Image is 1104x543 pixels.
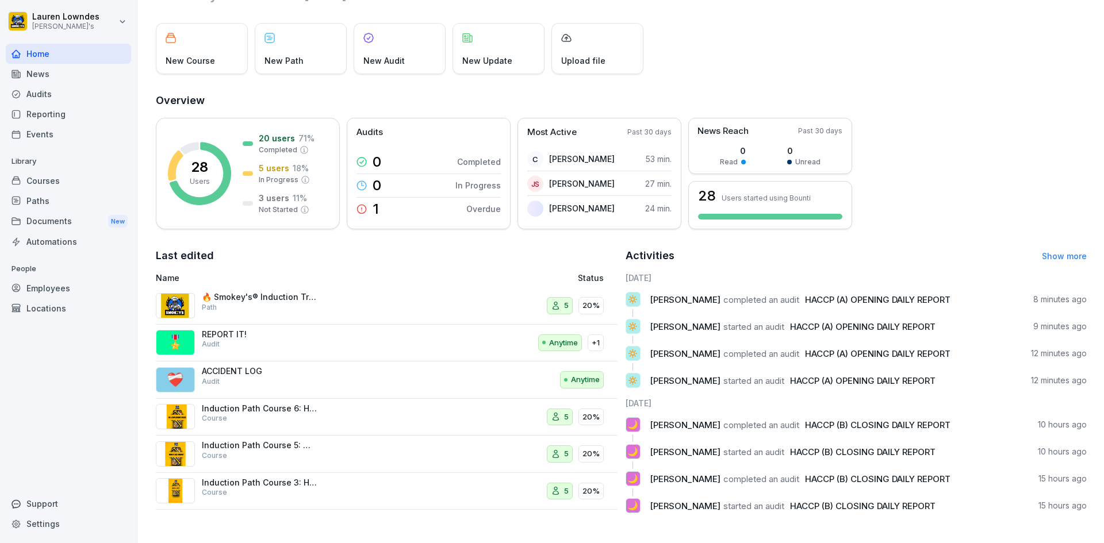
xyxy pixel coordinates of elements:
p: Audits [356,126,383,139]
p: Course [202,450,227,461]
p: In Progress [455,179,501,191]
p: ACCIDENT LOG [202,366,317,376]
p: 53 min. [646,153,672,165]
div: New [108,215,128,228]
img: ep9vw2sd15w3pphxl0275339.png [156,293,195,318]
p: 0 [373,179,381,192]
p: Audit [202,339,220,349]
div: Employees [6,278,131,298]
h3: 28 [698,189,716,203]
img: ri4ot6gyqbtljycqcyknatnf.png [156,441,195,467]
p: [PERSON_NAME] [549,153,615,165]
div: Support [6,494,131,514]
span: HACCP (A) OPENING DAILY REPORT [790,375,936,386]
span: started an audit [723,321,784,332]
p: New Path [264,55,304,67]
a: Audits [6,84,131,104]
a: Settings [6,514,131,534]
p: [PERSON_NAME] [549,202,615,214]
p: [PERSON_NAME]'s [32,22,99,30]
a: 🔥 Smokey's® Induction TrainingPath520% [156,287,618,325]
a: Paths [6,191,131,211]
p: 15 hours ago [1038,473,1087,484]
a: Induction Path Course 5: Workplace ConductCourse520% [156,436,618,473]
p: News Reach [697,125,749,138]
p: 🌙 [627,444,638,460]
p: 5 [564,448,569,460]
p: Induction Path Course 6: HR & Employment Basics [202,403,317,414]
span: completed an audit [723,348,799,359]
p: 🔅 [627,372,638,388]
p: Completed [259,145,297,155]
a: Reporting [6,104,131,124]
a: DocumentsNew [6,211,131,232]
div: Locations [6,298,131,318]
div: Automations [6,232,131,252]
p: 5 [564,300,569,311]
p: 5 [564,486,569,497]
p: Induction Path Course 5: Workplace Conduct [202,440,317,450]
p: 20% [582,448,600,460]
h2: Last edited [156,248,618,264]
span: started an audit [723,500,784,511]
p: 15 hours ago [1038,500,1087,511]
p: 10 hours ago [1038,419,1087,430]
p: 3 users [259,192,289,204]
p: Course [202,487,227,498]
p: Upload file [561,55,605,67]
p: 5 users [259,162,289,174]
p: Anytime [549,337,578,349]
p: Induction Path Course 3: Health & Safety [202,477,317,488]
img: kzx9qqirxmrv8ln5q773skvi.png [156,404,195,429]
p: 🔅 [627,318,638,334]
p: 28 [191,160,208,174]
p: 🔥 Smokey's® Induction Training [202,292,317,302]
span: HACCP (B) CLOSING DAILY REPORT [805,419,950,430]
h6: [DATE] [626,397,1087,409]
img: yh0cojv2xn22yz3uaym3886b.png [527,201,543,217]
a: Induction Path Course 6: HR & Employment BasicsCourse520% [156,399,618,436]
p: Audit [202,376,220,387]
p: New Audit [363,55,405,67]
h6: [DATE] [626,272,1087,284]
p: Path [202,302,217,313]
span: completed an audit [723,294,799,305]
p: ❤️‍🩹 [167,369,184,390]
p: 12 minutes ago [1031,348,1087,359]
h2: Overview [156,93,1087,109]
p: 18 % [293,162,309,174]
p: 🔅 [627,291,638,307]
a: News [6,64,131,84]
a: Induction Path Course 3: Health & SafetyCourse520% [156,473,618,510]
p: Completed [457,156,501,168]
p: New Course [166,55,215,67]
p: 12 minutes ago [1031,375,1087,386]
p: 11 % [293,192,307,204]
span: started an audit [723,446,784,457]
p: Unread [795,157,821,167]
p: Overdue [466,203,501,215]
p: Course [202,413,227,423]
p: 🌙 [627,471,638,487]
p: Most Active [527,126,577,139]
p: Past 30 days [798,126,842,136]
div: Documents [6,211,131,232]
p: 20 users [259,132,295,144]
p: [PERSON_NAME] [549,178,615,190]
p: People [6,260,131,278]
p: 5 [564,411,569,423]
p: 10 hours ago [1038,446,1087,457]
span: completed an audit [723,473,799,484]
p: Status [578,272,604,284]
p: 0 [787,145,821,157]
p: 20% [582,411,600,423]
p: Past 30 days [627,127,672,137]
p: Lauren Lowndes [32,12,99,22]
span: [PERSON_NAME] [650,446,720,457]
a: Home [6,44,131,64]
p: 🎖️ [167,332,184,353]
div: JS [527,176,543,192]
